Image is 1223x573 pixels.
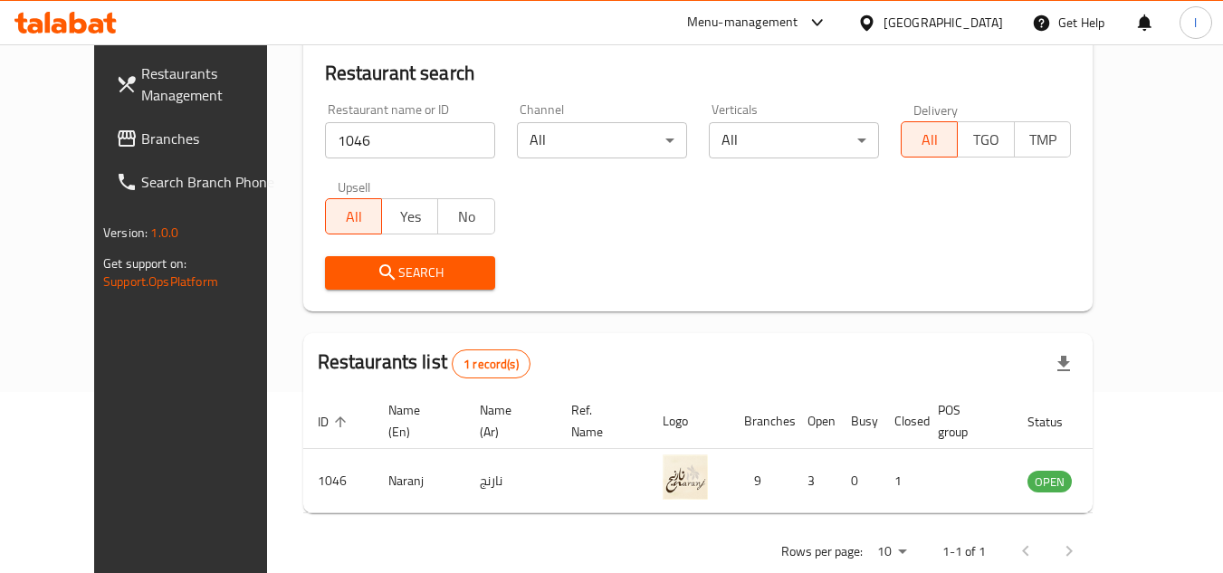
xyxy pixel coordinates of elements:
td: 3 [793,449,836,513]
h2: Restaurant search [325,60,1071,87]
span: Yes [389,204,431,230]
span: Name (En) [388,399,444,443]
span: ID [318,411,352,433]
span: All [909,127,951,153]
span: Search Branch Phone [141,171,284,193]
span: TGO [965,127,1007,153]
p: 1-1 of 1 [942,540,986,563]
button: TGO [957,121,1014,158]
table: enhanced table [303,394,1170,513]
td: Naranj [374,449,465,513]
span: OPEN [1027,472,1072,492]
span: Status [1027,411,1086,433]
label: Delivery [913,103,959,116]
td: نارنج [465,449,557,513]
button: Search [325,256,495,290]
td: 9 [730,449,793,513]
button: All [901,121,958,158]
div: OPEN [1027,471,1072,492]
span: POS group [938,399,991,443]
a: Branches [101,117,299,160]
div: All [709,122,879,158]
th: Logo [648,394,730,449]
span: Get support on: [103,252,186,275]
span: 1.0.0 [150,221,178,244]
span: TMP [1022,127,1064,153]
div: [GEOGRAPHIC_DATA] [884,13,1003,33]
span: No [445,204,487,230]
h2: Restaurants list [318,349,530,378]
th: Busy [836,394,880,449]
div: Rows per page: [870,539,913,566]
span: Version: [103,221,148,244]
div: All [517,122,687,158]
div: Menu-management [687,12,798,33]
td: 0 [836,449,880,513]
img: Naranj [663,454,708,500]
td: 1046 [303,449,374,513]
label: Upsell [338,180,371,193]
p: Rows per page: [781,540,863,563]
button: All [325,198,382,234]
span: 1 record(s) [453,356,530,373]
span: l [1194,13,1197,33]
td: 1 [880,449,923,513]
a: Support.OpsPlatform [103,270,218,293]
div: Total records count [452,349,530,378]
span: Name (Ar) [480,399,535,443]
button: Yes [381,198,438,234]
th: Open [793,394,836,449]
span: Search [339,262,481,284]
a: Search Branch Phone [101,160,299,204]
span: Restaurants Management [141,62,284,106]
a: Restaurants Management [101,52,299,117]
button: TMP [1014,121,1071,158]
button: No [437,198,494,234]
span: Ref. Name [571,399,626,443]
div: Export file [1042,342,1085,386]
span: All [333,204,375,230]
input: Search for restaurant name or ID.. [325,122,495,158]
th: Closed [880,394,923,449]
span: Branches [141,128,284,149]
th: Branches [730,394,793,449]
